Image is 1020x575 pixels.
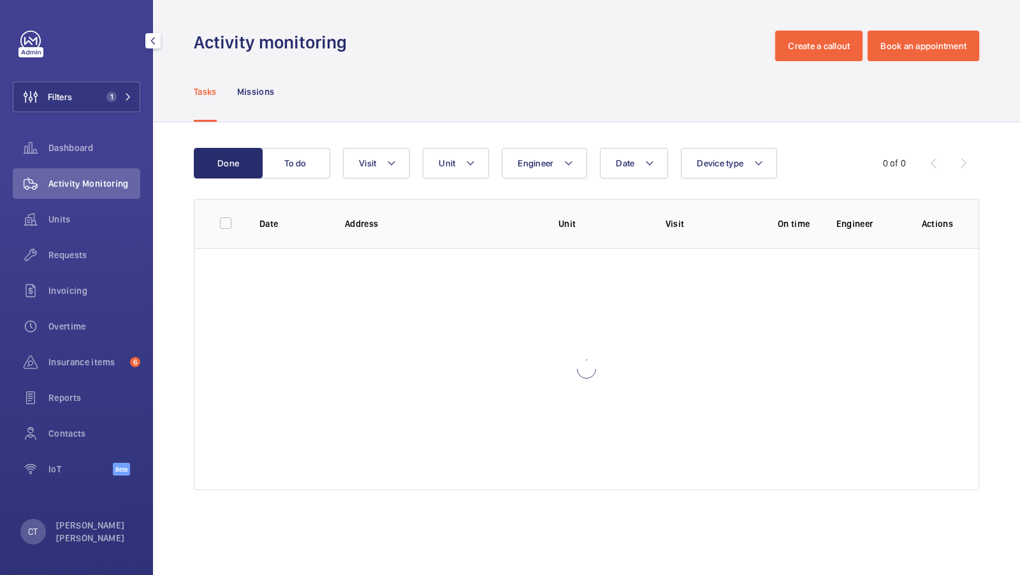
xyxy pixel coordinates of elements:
[48,427,140,440] span: Contacts
[259,217,324,230] p: Date
[48,284,140,297] span: Invoicing
[56,519,133,544] p: [PERSON_NAME] [PERSON_NAME]
[106,92,117,102] span: 1
[48,391,140,404] span: Reports
[48,91,72,103] span: Filters
[130,357,140,367] span: 6
[922,217,953,230] p: Actions
[48,249,140,261] span: Requests
[343,148,410,178] button: Visit
[194,148,263,178] button: Done
[558,217,645,230] p: Unit
[775,31,863,61] button: Create a callout
[48,142,140,154] span: Dashboard
[439,158,455,168] span: Unit
[48,463,113,476] span: IoT
[345,217,538,230] p: Address
[48,320,140,333] span: Overtime
[48,356,125,368] span: Insurance items
[261,148,330,178] button: To do
[194,85,217,98] p: Tasks
[48,213,140,226] span: Units
[600,148,668,178] button: Date
[13,82,140,112] button: Filters1
[616,158,634,168] span: Date
[502,148,587,178] button: Engineer
[518,158,553,168] span: Engineer
[836,217,901,230] p: Engineer
[48,177,140,190] span: Activity Monitoring
[772,217,816,230] p: On time
[681,148,777,178] button: Device type
[113,463,130,476] span: Beta
[697,158,743,168] span: Device type
[423,148,489,178] button: Unit
[28,525,38,538] p: CT
[194,31,354,54] h1: Activity monitoring
[868,31,979,61] button: Book an appointment
[359,158,376,168] span: Visit
[666,217,752,230] p: Visit
[237,85,275,98] p: Missions
[883,157,906,170] div: 0 of 0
